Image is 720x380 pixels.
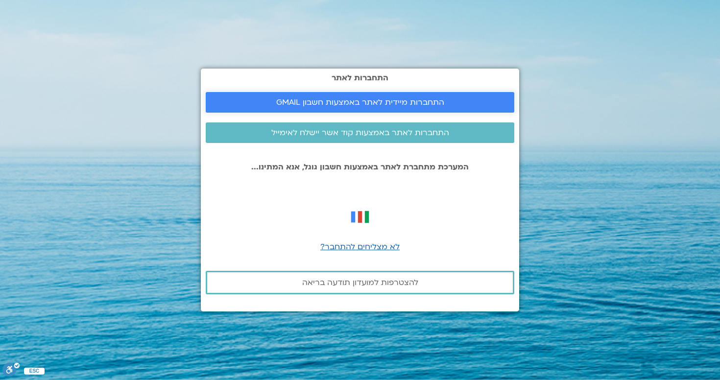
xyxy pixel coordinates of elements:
a: לא מצליחים להתחבר? [320,241,400,252]
a: התחברות לאתר באמצעות קוד אשר יישלח לאימייל [206,122,514,143]
a: להצטרפות למועדון תודעה בריאה [206,271,514,294]
a: התחברות מיידית לאתר באמצעות חשבון GMAIL [206,92,514,113]
p: המערכת מתחברת לאתר באמצעות חשבון גוגל, אנא המתינו... [206,163,514,171]
span: להצטרפות למועדון תודעה בריאה [302,278,418,287]
span: התחברות לאתר באמצעות קוד אשר יישלח לאימייל [271,128,449,137]
span: התחברות מיידית לאתר באמצעות חשבון GMAIL [276,98,444,107]
h2: התחברות לאתר [206,73,514,82]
